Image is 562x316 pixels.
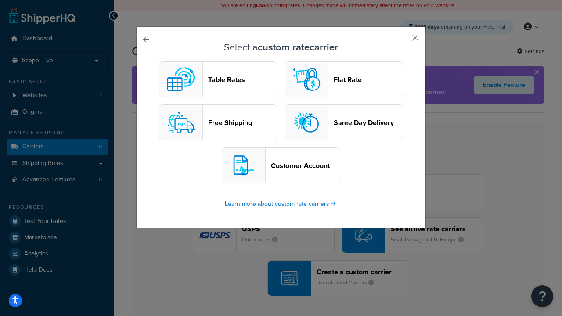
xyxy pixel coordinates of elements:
img: sameday logo [289,105,324,140]
header: Free Shipping [208,118,277,127]
img: custom logo [163,62,198,97]
a: Learn more about custom rate carriers [225,199,337,208]
img: free logo [163,105,198,140]
button: free logoFree Shipping [159,104,277,140]
img: flat logo [289,62,324,97]
img: customerAccount logo [226,148,261,183]
header: Customer Account [271,162,340,170]
button: flat logoFlat Rate [285,61,403,97]
strong: custom rate carrier [258,40,338,54]
header: Table Rates [208,75,277,84]
button: sameday logoSame Day Delivery [285,104,403,140]
header: Flat Rate [334,75,403,84]
button: custom logoTable Rates [159,61,277,97]
header: Same Day Delivery [334,118,403,127]
h3: Select a [159,42,403,53]
button: customerAccount logoCustomer Account [222,147,340,183]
